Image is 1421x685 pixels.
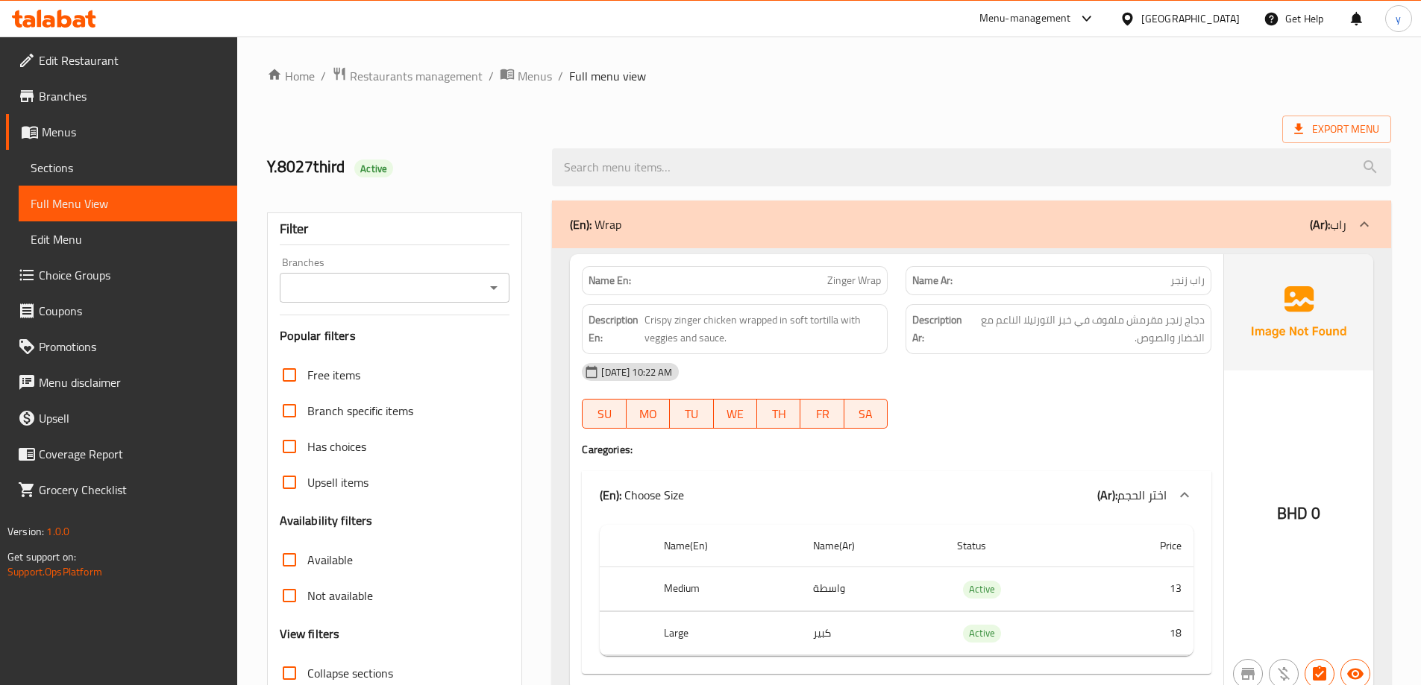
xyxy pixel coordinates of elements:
[6,364,237,400] a: Menu disclaimer
[582,399,626,429] button: SU
[633,403,664,425] span: MO
[1294,120,1379,139] span: Export Menu
[652,567,800,611] th: Medium
[518,67,552,85] span: Menus
[1282,116,1391,143] span: Export Menu
[1097,484,1117,506] b: (Ar):
[307,551,353,569] span: Available
[1094,611,1193,655] td: 18
[19,221,237,257] a: Edit Menu
[354,162,393,176] span: Active
[801,567,945,611] td: واسطة
[39,266,225,284] span: Choice Groups
[582,471,1211,519] div: (En): Choose Size(Ar):اختر الحجم
[652,525,800,567] th: Name(En)
[6,78,237,114] a: Branches
[600,525,1193,656] table: choices table
[763,403,794,425] span: TH
[332,66,483,86] a: Restaurants management
[627,399,670,429] button: MO
[589,403,620,425] span: SU
[912,311,964,347] strong: Description Ar:
[307,473,368,491] span: Upsell items
[267,156,535,178] h2: Y.8027third
[6,114,237,150] a: Menus
[963,581,1001,598] span: Active
[844,399,888,429] button: SA
[307,587,373,604] span: Not available
[801,525,945,567] th: Name(Ar)
[801,611,945,655] td: كبير
[7,522,44,541] span: Version:
[589,273,631,288] strong: Name En:
[31,230,225,248] span: Edit Menu
[39,409,225,427] span: Upsell
[350,67,483,85] span: Restaurants management
[1311,499,1320,528] span: 0
[1141,10,1240,27] div: [GEOGRAPHIC_DATA]
[19,150,237,186] a: Sections
[569,67,646,85] span: Full menu view
[307,366,360,384] span: Free items
[676,403,707,425] span: TU
[39,51,225,69] span: Edit Restaurant
[267,66,1391,86] nav: breadcrumb
[1094,567,1193,611] td: 13
[757,399,800,429] button: TH
[280,512,373,529] h3: Availability filters
[963,581,1001,599] div: Active
[280,327,510,344] h3: Popular filters
[500,66,552,86] a: Menus
[46,522,69,541] span: 1.0.0
[589,311,641,347] strong: Description En:
[7,562,102,581] a: Support.OpsPlatform
[6,329,237,364] a: Promotions
[552,201,1391,248] div: (En): Wrap(Ar):راب
[582,519,1211,674] div: (En): Wrap(Ar):راب
[806,403,838,425] span: FR
[595,365,678,379] span: [DATE] 10:22 AM
[39,87,225,105] span: Branches
[912,273,953,288] strong: Name Ar:
[979,10,1071,28] div: Menu-management
[963,625,1001,642] span: Active
[552,148,1391,186] input: search
[39,445,225,463] span: Coverage Report
[1117,484,1167,506] span: اختر الحجم
[945,525,1094,567] th: Status
[1396,10,1401,27] span: y
[39,481,225,499] span: Grocery Checklist
[670,399,713,429] button: TU
[42,123,225,141] span: Menus
[39,338,225,356] span: Promotions
[6,257,237,293] a: Choice Groups
[7,547,76,566] span: Get support on:
[600,484,621,506] b: (En):
[558,67,563,85] li: /
[6,42,237,78] a: Edit Restaurant
[19,186,237,221] a: Full Menu View
[652,611,800,655] th: Large
[6,293,237,329] a: Coupons
[307,664,393,682] span: Collapse sections
[714,399,757,429] button: WE
[267,67,315,85] a: Home
[600,486,684,504] p: Choose Size
[963,625,1001,643] div: Active
[1170,273,1205,288] span: راب زنجر
[6,472,237,508] a: Grocery Checklist
[354,160,393,177] div: Active
[489,67,494,85] li: /
[483,277,504,298] button: Open
[280,213,510,245] div: Filter
[6,436,237,472] a: Coverage Report
[1224,254,1373,370] img: Ae5nvW7+0k+MAAAAAElFTkSuQmCC
[280,625,340,643] h3: View filters
[307,402,413,420] span: Branch specific items
[31,195,225,212] span: Full Menu View
[827,273,881,288] span: Zinger Wrap
[570,215,621,233] p: Wrap
[644,311,882,347] span: Crispy zinger chicken wrapped in soft tortilla with veggies and sauce.
[800,399,844,429] button: FR
[6,400,237,436] a: Upsell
